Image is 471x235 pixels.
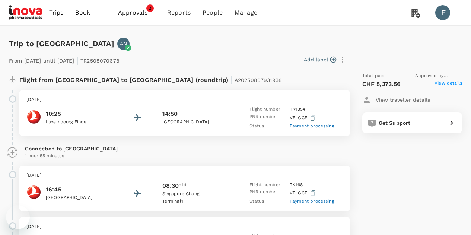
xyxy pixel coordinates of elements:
[376,96,430,104] p: View traveller details
[46,109,113,118] p: 10:25
[19,72,282,86] p: Flight from [GEOGRAPHIC_DATA] to [GEOGRAPHIC_DATA] (roundtrip)
[9,4,43,21] img: iNova Pharmaceuticals
[167,8,191,17] span: Reports
[285,123,287,130] p: :
[290,188,317,198] p: VFLGCF
[162,198,229,205] p: Terminal 1
[162,109,178,118] p: 14:50
[162,118,229,126] p: [GEOGRAPHIC_DATA]
[249,188,282,198] p: PNR number
[435,80,462,89] span: View details
[26,172,343,179] p: [DATE]
[26,223,343,231] p: [DATE]
[435,5,450,20] div: IE
[6,205,30,229] iframe: Button to launch messaging window
[25,145,344,152] p: Connection to [GEOGRAPHIC_DATA]
[230,74,232,85] span: |
[249,181,282,189] p: Flight number
[290,106,305,113] p: TK 1354
[285,188,287,198] p: :
[46,185,113,194] p: 16:45
[46,194,113,201] p: [GEOGRAPHIC_DATA]
[49,8,64,17] span: Trips
[25,152,344,160] p: 1 hour 55 minutes
[285,113,287,123] p: :
[249,123,282,130] p: Status
[26,96,343,104] p: [DATE]
[249,113,282,123] p: PNR number
[162,190,229,198] p: Singapore Changi
[235,77,282,83] span: A20250807931938
[362,93,430,107] button: View traveller details
[285,106,287,113] p: :
[76,55,79,66] span: |
[290,113,317,123] p: VFLGCF
[290,123,334,128] span: Payment processing
[235,8,257,17] span: Manage
[26,109,41,124] img: Turkish Airlines
[203,8,223,17] span: People
[285,198,287,205] p: :
[26,185,41,200] img: Turkish Airlines
[179,181,186,190] span: +1d
[415,72,462,80] span: Approved by
[162,181,179,190] p: 08:30
[362,80,401,89] p: CHF 5,373.56
[146,4,154,12] span: 2
[46,118,113,126] p: Luxembourg Findel
[304,56,336,63] button: Add label
[118,8,155,17] span: Approvals
[290,199,334,204] span: Payment processing
[379,120,411,126] span: Get Support
[285,181,287,189] p: :
[120,40,127,47] p: AN
[290,181,303,189] p: TK 168
[362,72,385,80] span: Total paid
[75,8,90,17] span: Book
[9,38,114,50] h6: Trip to [GEOGRAPHIC_DATA]
[9,53,120,66] p: From [DATE] until [DATE] TR2508070678
[249,198,282,205] p: Status
[249,106,282,113] p: Flight number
